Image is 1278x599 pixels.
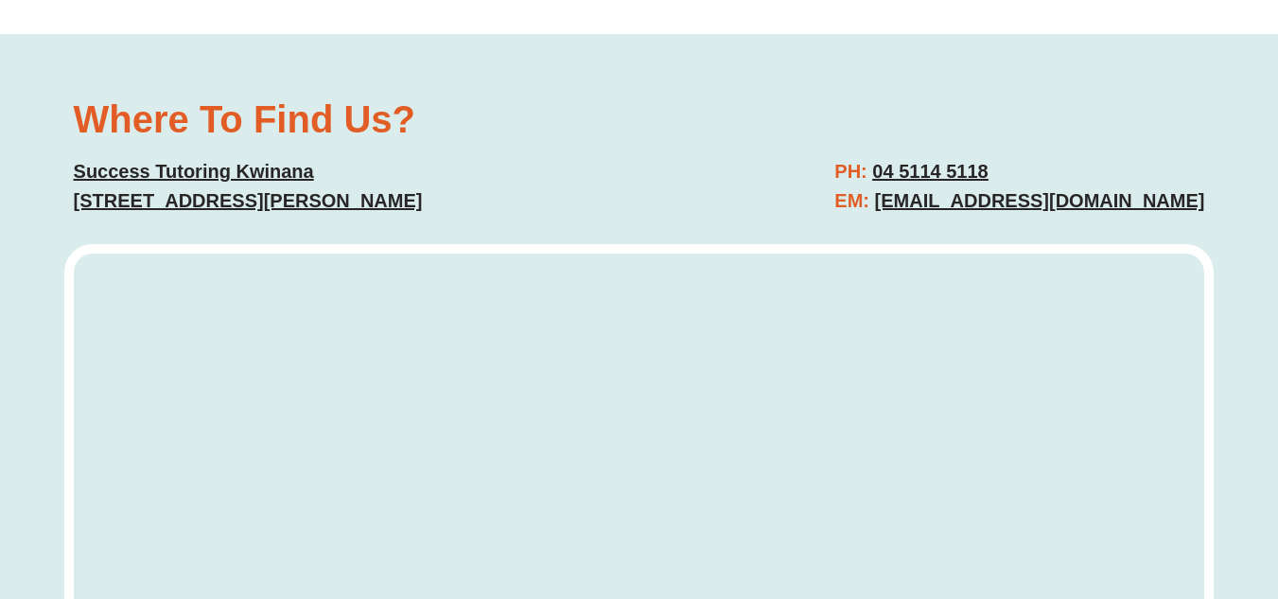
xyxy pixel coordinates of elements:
span: EM: [834,190,869,211]
a: [EMAIL_ADDRESS][DOMAIN_NAME] [875,190,1205,211]
span: PH: [834,161,867,182]
iframe: Chat Widget [963,385,1278,599]
a: 04 5114 5118 [872,161,988,182]
a: Success Tutoring Kwinana[STREET_ADDRESS][PERSON_NAME] [74,161,423,211]
h2: Where To Find Us? [74,100,621,138]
